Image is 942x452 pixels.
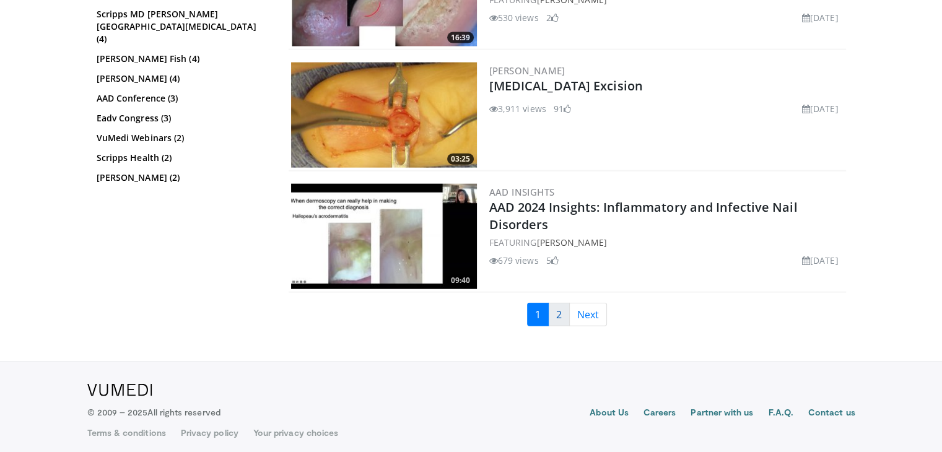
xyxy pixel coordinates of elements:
[447,154,474,165] span: 03:25
[489,102,546,115] li: 3,911 views
[548,303,570,326] a: 2
[97,8,267,45] a: Scripps MD [PERSON_NAME][GEOGRAPHIC_DATA][MEDICAL_DATA] (4)
[291,184,477,289] img: 45fd7e2a-6650-43b9-ae91-55a8098c2b88.300x170_q85_crop-smart_upscale.jpg
[569,303,607,326] a: Next
[489,199,798,233] a: AAD 2024 Insights: Inflammatory and Infective Nail Disorders
[291,63,477,168] img: 5010531c-a8e0-41c4-b897-e5f92e99bd4e.jpg.300x170_q85_crop-smart_upscale.jpg
[768,406,793,421] a: F.A.Q.
[97,152,267,164] a: Scripps Health (2)
[97,53,267,65] a: [PERSON_NAME] Fish (4)
[181,427,238,439] a: Privacy policy
[802,102,839,115] li: [DATE]
[554,102,571,115] li: 91
[97,112,267,124] a: Eadv Congress (3)
[489,77,643,94] a: [MEDICAL_DATA] Excision
[802,11,839,24] li: [DATE]
[97,172,267,184] a: [PERSON_NAME] (2)
[546,254,559,267] li: 5
[447,275,474,286] span: 09:40
[802,254,839,267] li: [DATE]
[87,427,166,439] a: Terms & conditions
[489,186,555,198] a: AAD Insights
[489,254,539,267] li: 679 views
[546,11,559,24] li: 2
[489,236,844,249] div: FEATURING
[489,11,539,24] li: 530 views
[97,132,267,144] a: VuMedi Webinars (2)
[536,237,606,248] a: [PERSON_NAME]
[643,406,676,421] a: Careers
[289,303,846,326] nav: Search results pages
[590,406,629,421] a: About Us
[447,32,474,43] span: 16:39
[87,384,152,396] img: VuMedi Logo
[489,64,565,77] a: [PERSON_NAME]
[253,427,338,439] a: Your privacy choices
[808,406,855,421] a: Contact us
[87,406,220,419] p: © 2009 – 2025
[291,63,477,168] a: 03:25
[147,407,220,417] span: All rights reserved
[691,406,753,421] a: Partner with us
[97,92,267,105] a: AAD Conference (3)
[527,303,549,326] a: 1
[97,72,267,85] a: [PERSON_NAME] (4)
[291,184,477,289] a: 09:40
